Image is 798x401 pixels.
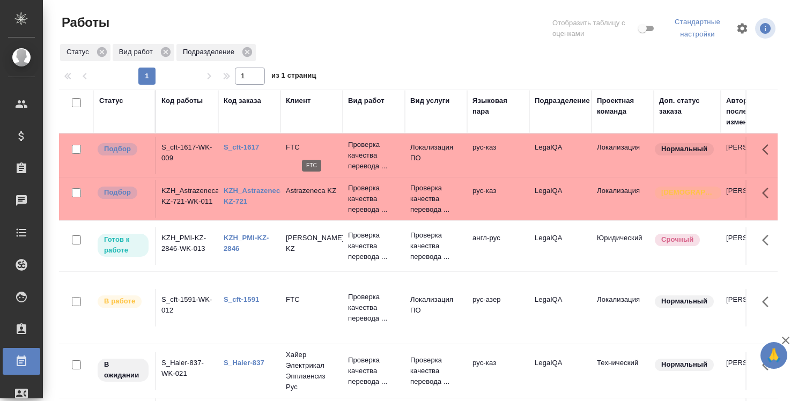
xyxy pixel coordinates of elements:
button: Здесь прячутся важные кнопки [756,180,781,206]
button: Здесь прячутся важные кнопки [756,227,781,253]
div: Вид работ [113,44,174,61]
p: Проверка качества перевода ... [410,355,462,387]
td: S_cft-1591-WK-012 [156,289,218,326]
div: Вид услуги [410,95,450,106]
p: Статус [66,47,93,57]
p: Подбор [104,144,131,154]
div: Код работы [161,95,203,106]
td: Локализация [592,289,654,326]
a: S_cft-1591 [224,295,259,303]
span: Посмотреть информацию [755,18,778,39]
div: Языковая пара [472,95,524,117]
td: рус-каз [467,352,529,390]
td: KZH_Astrazeneca-KZ-721-WK-011 [156,180,218,218]
td: Локализация [592,137,654,174]
a: KZH_PMI-KZ-2846 [224,234,269,253]
button: Здесь прячутся важные кнопки [756,289,781,315]
div: Доп. статус заказа [659,95,715,117]
td: [PERSON_NAME] [721,137,783,174]
td: [PERSON_NAME] [721,227,783,265]
p: Проверка качества перевода ... [348,230,400,262]
div: Можно подбирать исполнителей [97,142,150,157]
div: Проектная команда [597,95,648,117]
div: Код заказа [224,95,261,106]
p: Локализация ПО [410,142,462,164]
td: LegalQA [529,227,592,265]
span: из 1 страниц [271,69,316,85]
td: LegalQA [529,289,592,326]
a: S_cft-1617 [224,143,259,151]
div: Подразделение [535,95,590,106]
span: Отобразить таблицу с оценками [552,18,636,39]
p: FTC [286,294,337,305]
td: [PERSON_NAME] [721,180,783,218]
td: рус-каз [467,180,529,218]
p: Проверка качества перевода ... [348,139,400,172]
div: Исполнитель назначен, приступать к работе пока рано [97,358,150,383]
td: LegalQA [529,137,592,174]
p: Вид работ [119,47,157,57]
div: Автор последнего изменения [726,95,778,128]
td: рус-каз [467,137,529,174]
button: 🙏 [760,342,787,369]
p: Хайер Электрикал Эпплаенсиз Рус [286,350,337,392]
td: рус-азер [467,289,529,326]
span: Работы [59,14,109,31]
td: LegalQA [529,180,592,218]
div: split button [666,14,729,43]
td: KZH_PMI-KZ-2846-WK-013 [156,227,218,265]
div: Исполнитель может приступить к работе [97,233,150,258]
p: Подбор [104,187,131,198]
div: Исполнитель выполняет работу [97,294,150,309]
td: Юридический [592,227,654,265]
p: FTC [286,142,337,153]
p: Проверка качества перевода ... [348,355,400,387]
a: S_Haier-837 [224,359,264,367]
p: Astrazeneca KZ [286,185,337,196]
p: Готов к работе [104,234,142,256]
span: Настроить таблицу [729,16,755,41]
p: Нормальный [661,359,707,370]
p: Проверка качества перевода ... [410,230,462,262]
div: Статус [60,44,110,61]
p: [PERSON_NAME] KZ [286,233,337,254]
p: Срочный [661,234,693,245]
div: Статус [99,95,123,106]
p: В работе [104,296,135,307]
span: 🙏 [765,344,783,367]
button: Здесь прячутся важные кнопки [756,137,781,162]
p: Нормальный [661,296,707,307]
td: Локализация [592,180,654,218]
p: Проверка качества перевода ... [348,183,400,215]
div: Подразделение [176,44,256,61]
p: Локализация ПО [410,294,462,316]
button: Здесь прячутся важные кнопки [756,352,781,378]
td: Технический [592,352,654,390]
td: LegalQA [529,352,592,390]
td: S_cft-1617-WK-009 [156,137,218,174]
div: Можно подбирать исполнителей [97,185,150,200]
p: Подразделение [183,47,238,57]
div: Вид работ [348,95,385,106]
div: Клиент [286,95,311,106]
p: Нормальный [661,144,707,154]
p: Проверка качества перевода ... [348,292,400,324]
p: В ожидании [104,359,142,381]
td: [PERSON_NAME] [721,289,783,326]
td: [PERSON_NAME] [721,352,783,390]
a: KZH_Astrazeneca-KZ-721 [224,187,286,205]
p: [DEMOGRAPHIC_DATA] [661,187,715,198]
td: англ-рус [467,227,529,265]
td: S_Haier-837-WK-021 [156,352,218,390]
p: Проверка качества перевода ... [410,183,462,215]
